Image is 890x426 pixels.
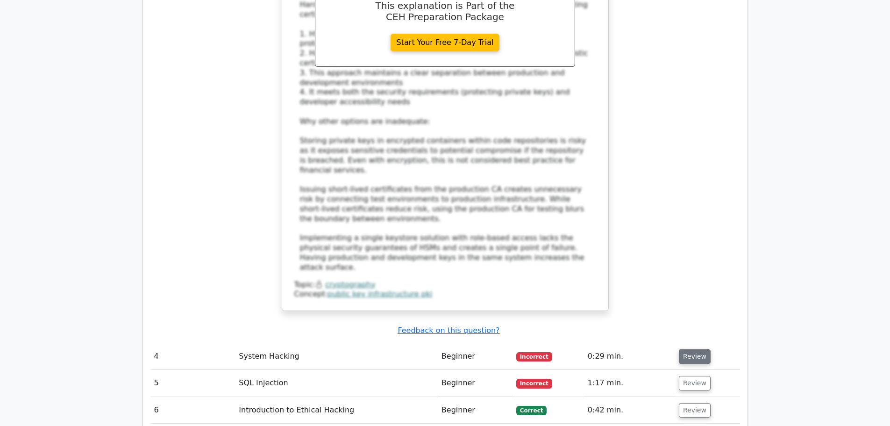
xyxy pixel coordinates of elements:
[150,343,235,370] td: 4
[294,280,596,290] div: Topic:
[679,376,711,390] button: Review
[516,379,552,388] span: Incorrect
[328,289,432,298] a: public key infrastructure pki
[235,370,437,397] td: SQL Injection
[679,403,711,418] button: Review
[516,406,547,415] span: Correct
[398,326,499,335] a: Feedback on this question?
[438,343,513,370] td: Beginner
[235,343,437,370] td: System Hacking
[235,397,437,424] td: Introduction to Ethical Hacking
[679,349,711,364] button: Review
[584,343,675,370] td: 0:29 min.
[584,370,675,397] td: 1:17 min.
[516,352,552,361] span: Incorrect
[150,370,235,397] td: 5
[584,397,675,424] td: 0:42 min.
[438,397,513,424] td: Beginner
[150,397,235,424] td: 6
[325,280,375,289] a: cryptography
[391,34,500,51] a: Start Your Free 7-Day Trial
[294,289,596,299] div: Concept:
[438,370,513,397] td: Beginner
